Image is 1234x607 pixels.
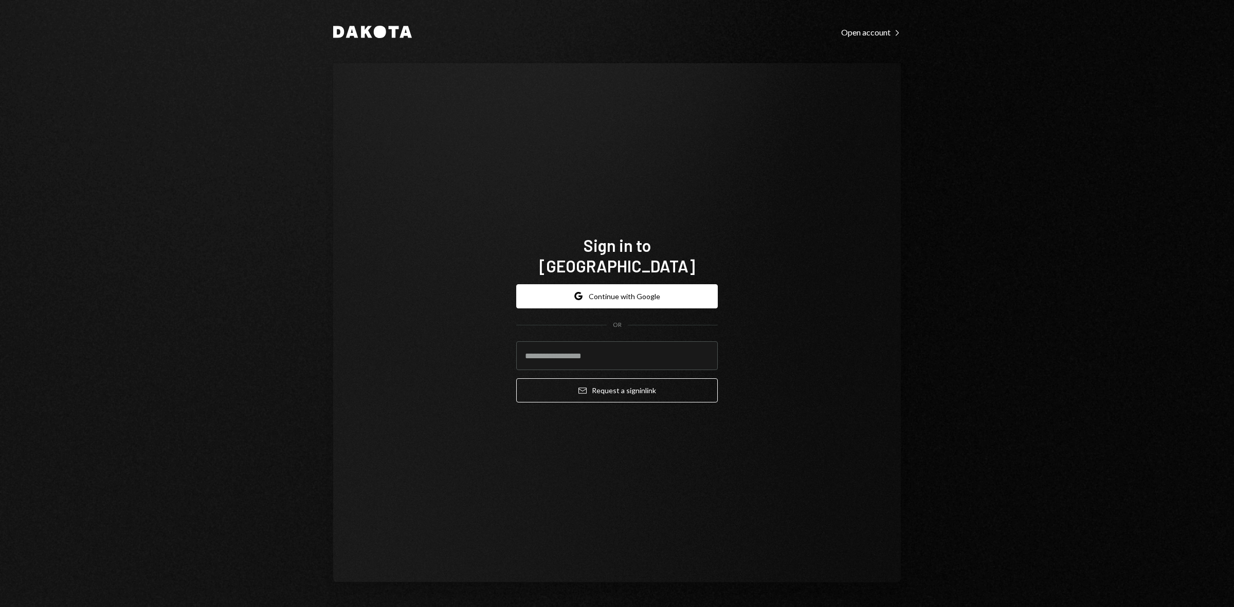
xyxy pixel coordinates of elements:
div: Open account [841,27,901,38]
a: Open account [841,26,901,38]
button: Continue with Google [516,284,718,308]
div: OR [613,321,622,329]
button: Request a signinlink [516,378,718,402]
h1: Sign in to [GEOGRAPHIC_DATA] [516,235,718,276]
